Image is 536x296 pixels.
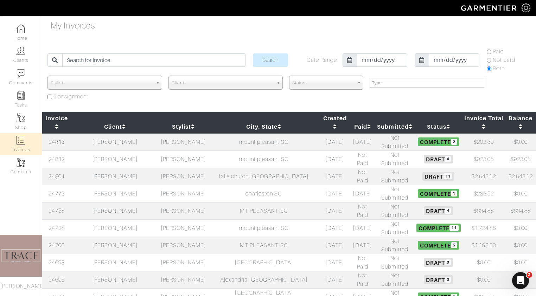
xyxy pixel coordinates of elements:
[416,224,461,232] span: Complete
[17,24,25,33] img: dashboard-icon-dbcd8f5a0b271acd01030246c82b418ddd0df26cd7fceb0bd07c9910d44c42f6.png
[323,115,347,130] a: Created
[71,150,159,168] td: [PERSON_NAME]
[462,237,505,254] td: $1,198.33
[527,272,532,278] span: 2
[512,272,529,289] iframe: Intercom live chat
[159,254,208,271] td: [PERSON_NAME]
[49,208,64,214] a: 24758
[375,150,415,168] td: Not Submitted
[159,133,208,151] td: [PERSON_NAME]
[350,237,375,254] td: [DATE]
[208,237,320,254] td: MT PLEASANT SC
[53,92,89,101] label: Consignment
[208,133,320,151] td: mount pleasant SC
[451,191,457,197] span: 1
[320,271,350,288] td: [DATE]
[350,254,375,271] td: Not Paid
[354,123,371,130] a: Paid
[246,123,281,130] a: City, State
[71,254,159,271] td: [PERSON_NAME]
[350,168,375,185] td: Not Paid
[375,202,415,219] td: Not Submitted
[493,47,504,56] label: Paid
[51,76,153,90] span: Stylist
[462,202,505,219] td: $884.88
[320,254,350,271] td: [DATE]
[350,202,375,219] td: Not Paid
[17,136,25,144] img: orders-icon-0abe47150d42831381b5fb84f609e132dff9fe21cb692f30cb5eec754e2cba89.png
[350,185,375,202] td: [DATE]
[458,2,522,14] img: garmentier-logo-header-white-b43fb05a5012e4ada735d5af1a66efaba907eab6374d6393d1fbf88cb4ef424d.png
[307,56,338,64] label: Date Range:
[208,168,320,185] td: falls church [GEOGRAPHIC_DATA]
[375,271,415,288] td: Not Submitted
[445,156,451,162] span: 4
[17,91,25,100] img: reminder-icon-8004d30b9f0a5d33ae49ab947aed9ed385cf756f9e5892f1edd6e32f2345188e.png
[493,64,505,73] label: Both
[49,277,64,283] a: 24696
[49,191,64,197] a: 24773
[509,115,532,130] a: Balance
[451,139,457,145] span: 2
[444,173,452,179] span: 11
[424,258,453,266] span: Draft
[159,219,208,237] td: [PERSON_NAME]
[104,123,126,130] a: Client
[350,150,375,168] td: Not Paid
[424,206,453,215] span: Draft
[208,271,320,288] td: Alexandria [GEOGRAPHIC_DATA]
[505,202,536,219] td: $884.88
[159,185,208,202] td: [PERSON_NAME]
[208,150,320,168] td: mount pleasant SC
[159,202,208,219] td: [PERSON_NAME]
[445,208,451,214] span: 4
[505,271,536,288] td: $0.00
[445,277,451,283] span: 0
[292,76,354,90] span: Status
[445,259,451,265] span: 0
[253,53,288,67] input: Search
[462,219,505,237] td: $1,724.86
[375,185,415,202] td: Not Submitted
[464,115,503,130] a: Invoice Total
[375,219,415,237] td: Not Submitted
[449,225,458,231] span: 11
[424,275,453,284] span: Draft
[462,185,505,202] td: $283.52
[505,168,536,185] td: $2,543.52
[320,168,350,185] td: [DATE]
[505,133,536,151] td: $0.00
[493,56,515,64] label: Not paid
[49,259,64,266] a: 24698
[71,219,159,237] td: [PERSON_NAME]
[208,185,320,202] td: charleston SC
[62,53,245,67] input: Search for Invoice
[45,115,68,130] a: Invoice
[418,241,459,249] span: Complete
[71,168,159,185] td: [PERSON_NAME]
[375,237,415,254] td: Not Submitted
[320,185,350,202] td: [DATE]
[208,219,320,237] td: mount pleasant SC
[71,185,159,202] td: [PERSON_NAME]
[462,254,505,271] td: $0.00
[320,202,350,219] td: [DATE]
[208,254,320,271] td: [GEOGRAPHIC_DATA]
[208,202,320,219] td: MT PLEASANT SC
[320,150,350,168] td: [DATE]
[159,150,208,168] td: [PERSON_NAME]
[377,123,413,130] a: Submitted
[505,219,536,237] td: $0.00
[49,156,64,162] a: 24812
[159,237,208,254] td: [PERSON_NAME]
[17,114,25,122] img: garments-icon-b7da505a4dc4fd61783c78ac3ca0ef83fa9d6f193b1c9dc38574b1d14d53ca28.png
[350,271,375,288] td: Not Paid
[522,4,530,12] img: gear-icon-white-bd11855cb880d31180b6d7d6211b90ccbf57a29d726f0c71d8c61bd08dd39cc2.png
[375,168,415,185] td: Not Submitted
[159,168,208,185] td: [PERSON_NAME]
[320,133,350,151] td: [DATE]
[462,150,505,168] td: $923.05
[505,237,536,254] td: $0.00
[418,189,459,198] span: Complete
[320,219,350,237] td: [DATE]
